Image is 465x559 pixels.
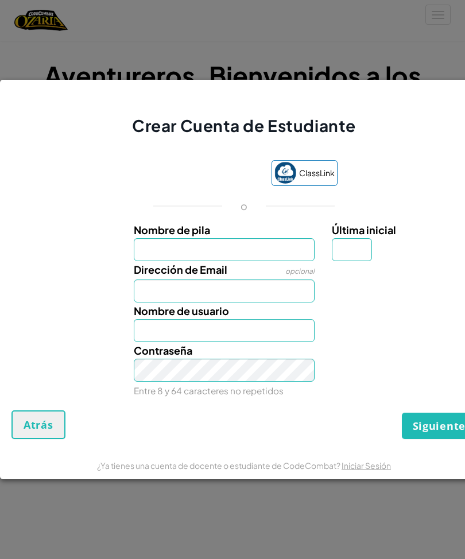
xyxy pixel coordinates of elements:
[24,418,53,432] span: Atrás
[299,165,335,181] span: ClassLink
[150,161,260,187] div: Acceder con Google. Se abre en una pestaña nueva
[97,460,342,471] span: ¿Ya tienes una cuenta de docente o estudiante de CodeCombat?
[332,223,396,236] span: Última inicial
[241,199,247,213] p: o
[11,410,65,439] button: Atrás
[134,385,284,396] small: Entre 8 y 64 caracteres no repetidos
[132,115,356,135] span: Crear Cuenta de Estudiante
[342,460,391,471] a: Iniciar Sesión
[145,161,266,187] iframe: Botón de Acceder con Google
[134,304,229,317] span: Nombre de usuario
[285,267,315,275] span: opcional
[274,162,296,184] img: classlink-logo-small.png
[134,344,192,357] span: Contraseña
[134,263,227,276] span: Dirección de Email
[134,223,210,236] span: Nombre de pila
